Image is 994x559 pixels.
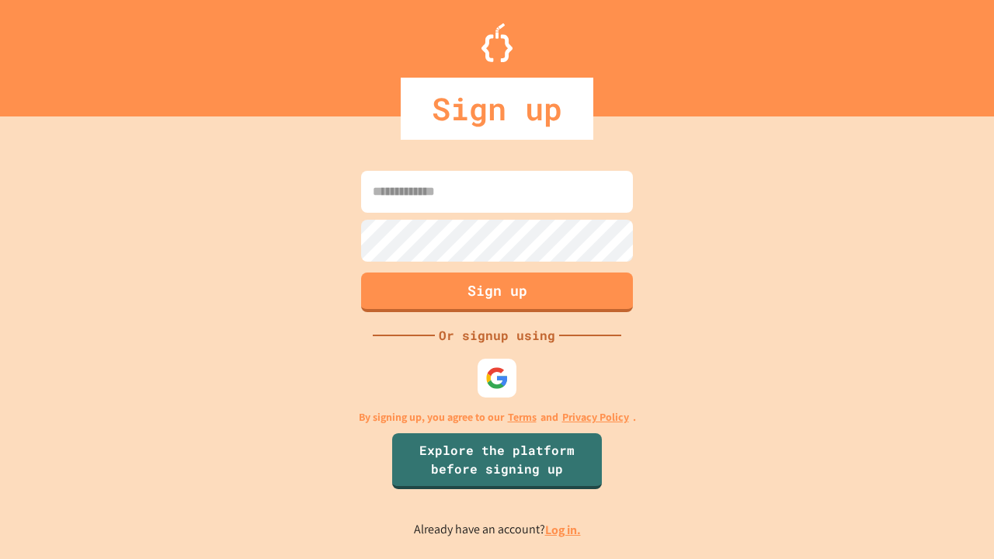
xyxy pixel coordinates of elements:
[359,409,636,425] p: By signing up, you agree to our and .
[401,78,593,140] div: Sign up
[481,23,513,62] img: Logo.svg
[392,433,602,489] a: Explore the platform before signing up
[485,366,509,390] img: google-icon.svg
[545,522,581,538] a: Log in.
[508,409,537,425] a: Terms
[414,520,581,540] p: Already have an account?
[435,326,559,345] div: Or signup using
[361,273,633,312] button: Sign up
[562,409,629,425] a: Privacy Policy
